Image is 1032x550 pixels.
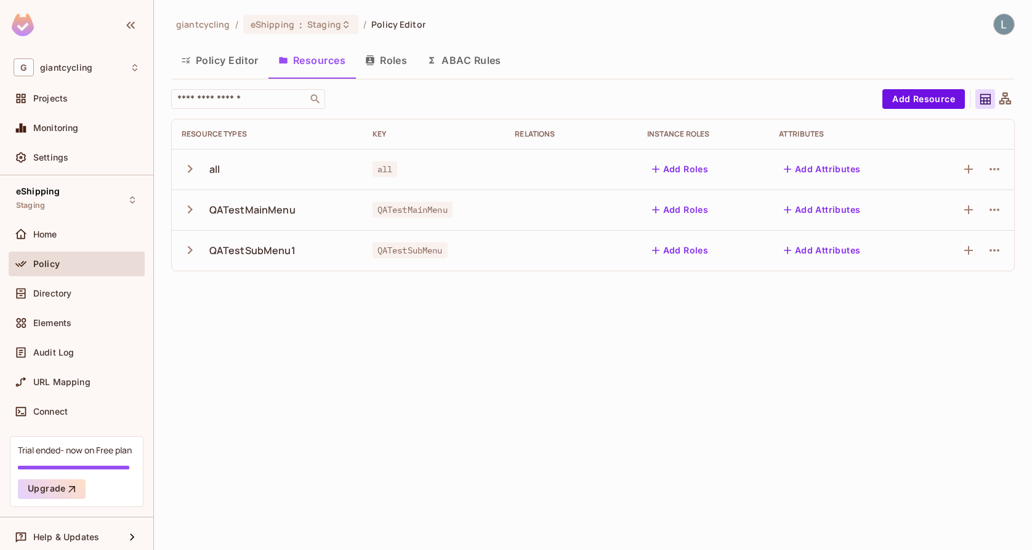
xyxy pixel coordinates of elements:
span: Workspace: giantcycling [40,63,92,73]
div: Attributes [779,129,911,139]
button: Add Attributes [779,159,866,179]
span: Settings [33,153,68,162]
button: Resources [268,45,355,76]
span: Policy [33,259,60,269]
button: Add Roles [647,159,714,179]
button: Add Resource [882,89,965,109]
div: Resource Types [182,129,353,139]
span: Elements [33,318,71,328]
button: Add Roles [647,200,714,220]
span: Home [33,229,57,239]
button: Add Roles [647,241,714,260]
span: Connect [33,407,68,416]
div: all [209,162,220,176]
button: Add Attributes [779,241,866,260]
button: Roles [355,45,417,76]
button: Policy Editor [171,45,268,76]
button: ABAC Rules [417,45,511,76]
span: G [14,58,34,76]
span: Audit Log [33,348,74,357]
div: Instance roles [647,129,759,139]
span: QATestSubMenu [373,242,448,258]
li: / [235,18,238,30]
span: all [373,161,397,177]
span: eShipping [251,18,294,30]
li: / [363,18,366,30]
span: Staging [16,201,45,210]
span: Directory [33,289,71,298]
span: Policy Editor [371,18,425,30]
div: Trial ended- now on Free plan [18,444,132,456]
span: URL Mapping [33,377,91,387]
span: QATestMainMenu [373,202,453,218]
img: Lau Charles [994,14,1014,34]
div: QATestMainMenu [209,203,296,217]
button: Add Attributes [779,200,866,220]
div: Key [373,129,496,139]
div: QATestSubMenu1 [209,244,296,257]
span: Projects [33,94,68,103]
button: Upgrade [18,479,86,499]
span: Staging [307,18,341,30]
div: Relations [515,129,627,139]
span: the active workspace [176,18,230,30]
img: SReyMgAAAABJRU5ErkJggg== [12,14,34,36]
span: Help & Updates [33,532,99,542]
span: eShipping [16,186,60,196]
span: Monitoring [33,123,79,133]
span: : [299,20,303,30]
